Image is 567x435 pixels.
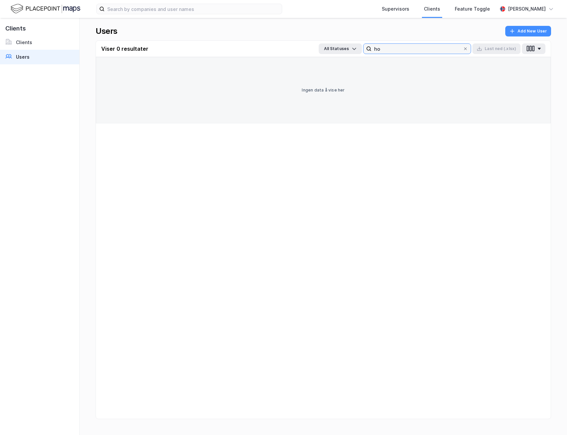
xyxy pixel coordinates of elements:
div: Ingen data å vise her [302,88,345,93]
button: All Statuses [319,43,362,54]
div: Kontrollprogram for chat [534,403,567,435]
div: Clients [16,38,32,46]
div: Users [16,53,30,61]
img: logo.f888ab2527a4732fd821a326f86c7f29.svg [11,3,80,15]
div: Clients [424,5,440,13]
input: Search by companies and user names [105,4,282,14]
div: Supervisors [382,5,409,13]
div: Viser 0 resultater [101,45,148,53]
div: [PERSON_NAME] [508,5,546,13]
input: Search user by name, email or client [371,44,463,54]
div: Users [96,26,118,36]
button: Add New User [505,26,551,36]
iframe: Chat Widget [534,403,567,435]
div: Feature Toggle [455,5,490,13]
